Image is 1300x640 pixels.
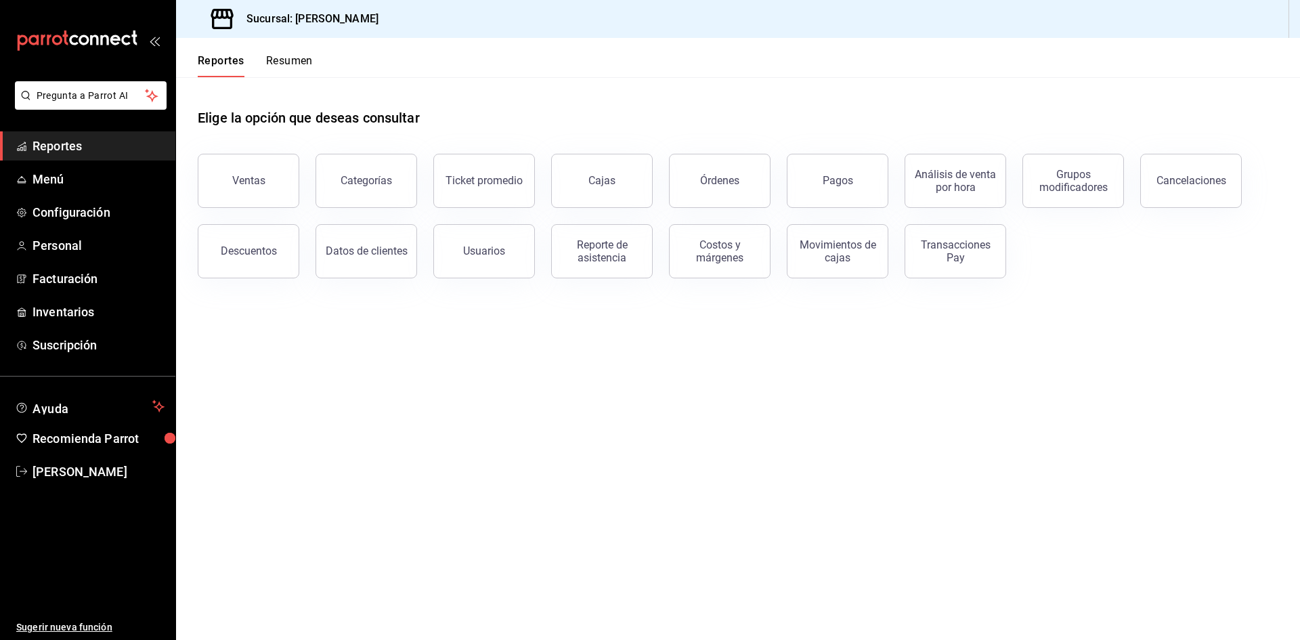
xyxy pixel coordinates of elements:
div: Órdenes [700,174,739,187]
button: Órdenes [669,154,771,208]
button: Transacciones Pay [905,224,1006,278]
div: Descuentos [221,244,277,257]
span: Facturación [32,270,165,288]
button: Ventas [198,154,299,208]
button: Usuarios [433,224,535,278]
div: Reporte de asistencia [560,238,644,264]
span: Pregunta a Parrot AI [37,89,146,103]
div: Cancelaciones [1156,174,1226,187]
button: Datos de clientes [316,224,417,278]
button: Cancelaciones [1140,154,1242,208]
div: Transacciones Pay [913,238,997,264]
span: Recomienda Parrot [32,429,165,448]
span: [PERSON_NAME] [32,463,165,481]
span: Inventarios [32,303,165,321]
button: open_drawer_menu [149,35,160,46]
button: Ticket promedio [433,154,535,208]
div: Pagos [823,174,853,187]
button: Costos y márgenes [669,224,771,278]
button: Pagos [787,154,888,208]
span: Suscripción [32,336,165,354]
div: Ventas [232,174,265,187]
div: Usuarios [463,244,505,257]
div: Grupos modificadores [1031,168,1115,194]
span: Sugerir nueva función [16,620,165,635]
a: Pregunta a Parrot AI [9,98,167,112]
button: Cajas [551,154,653,208]
h1: Elige la opción que deseas consultar [198,108,420,128]
div: Datos de clientes [326,244,408,257]
button: Movimientos de cajas [787,224,888,278]
button: Grupos modificadores [1022,154,1124,208]
div: Costos y márgenes [678,238,762,264]
button: Categorías [316,154,417,208]
button: Reporte de asistencia [551,224,653,278]
h3: Sucursal: [PERSON_NAME] [236,11,378,27]
div: Movimientos de cajas [796,238,880,264]
span: Ayuda [32,398,147,414]
span: Reportes [32,137,165,155]
div: Análisis de venta por hora [913,168,997,194]
span: Menú [32,170,165,188]
button: Resumen [266,54,313,77]
button: Reportes [198,54,244,77]
button: Análisis de venta por hora [905,154,1006,208]
button: Descuentos [198,224,299,278]
span: Personal [32,236,165,255]
div: navigation tabs [198,54,313,77]
div: Cajas [588,174,615,187]
div: Categorías [341,174,392,187]
div: Ticket promedio [446,174,523,187]
span: Configuración [32,203,165,221]
button: Pregunta a Parrot AI [15,81,167,110]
